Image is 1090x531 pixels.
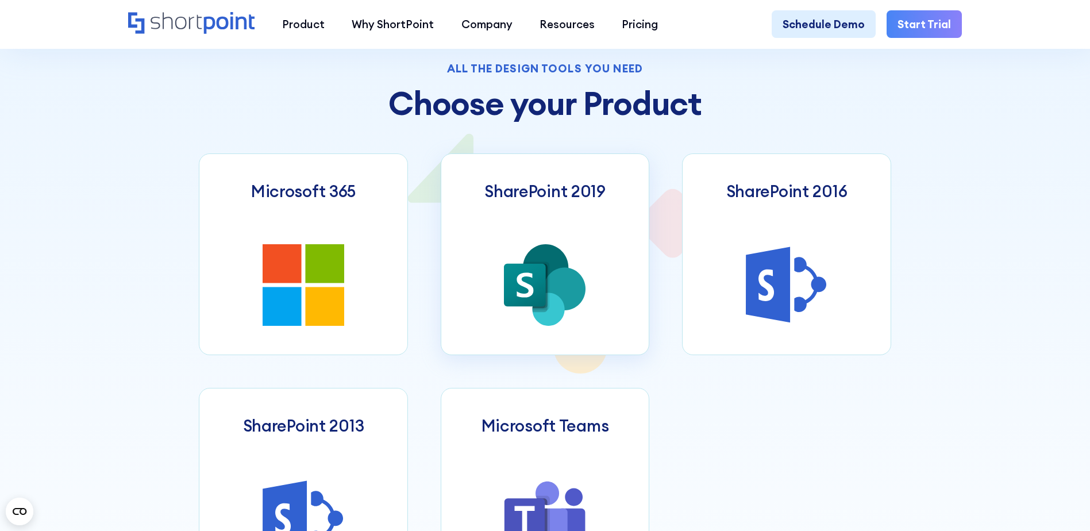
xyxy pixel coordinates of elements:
[883,398,1090,531] iframe: Chat Widget
[608,10,672,37] a: Pricing
[484,182,606,201] h3: SharePoint 2019
[540,16,595,32] div: Resources
[682,153,891,355] a: SharePoint 2016
[448,10,526,37] a: Company
[461,16,513,32] div: Company
[199,63,891,74] div: All the design tools you need
[772,10,876,37] a: Schedule Demo
[282,16,325,32] div: Product
[352,16,434,32] div: Why ShortPoint
[726,182,848,201] h3: SharePoint 2016
[338,10,448,37] a: Why ShortPoint
[441,153,650,355] a: SharePoint 2019
[199,85,891,121] h2: Choose your Product
[251,182,356,201] h3: Microsoft 365
[199,153,408,355] a: Microsoft 365
[482,416,609,436] h3: Microsoft Teams
[887,10,962,37] a: Start Trial
[526,10,608,37] a: Resources
[243,416,364,436] h3: SharePoint 2013
[6,498,33,525] button: Open CMP widget
[268,10,338,37] a: Product
[128,12,255,36] a: Home
[622,16,658,32] div: Pricing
